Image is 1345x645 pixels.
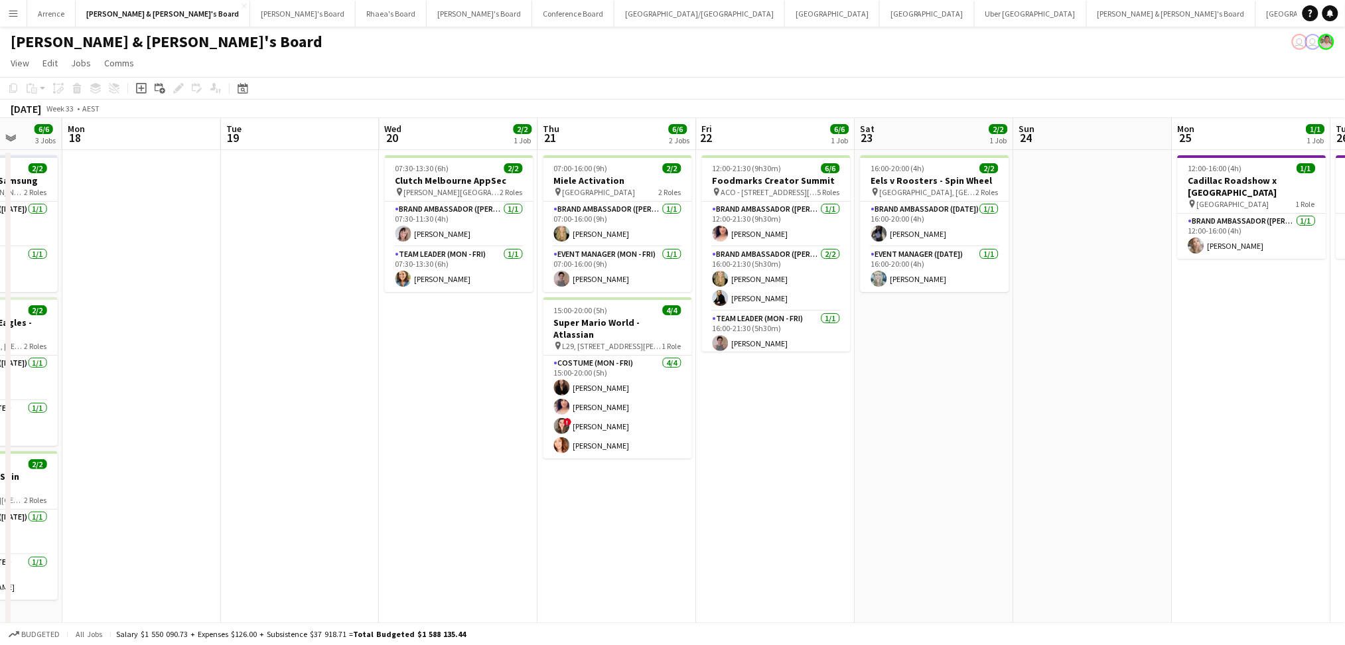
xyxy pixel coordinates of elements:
[1318,34,1334,50] app-user-avatar: Arrence Torres
[975,1,1087,27] button: Uber [GEOGRAPHIC_DATA]
[116,629,466,639] div: Salary $1 550 090.73 + Expenses $126.00 + Subsistence $37 918.71 =
[7,627,62,642] button: Budgeted
[21,630,60,639] span: Budgeted
[532,1,614,27] button: Conference Board
[353,629,466,639] span: Total Budgeted $1 588 135.44
[1305,34,1321,50] app-user-avatar: James Millard
[250,1,356,27] button: [PERSON_NAME]'s Board
[356,1,427,27] button: Rhaea's Board
[76,1,250,27] button: [PERSON_NAME] & [PERSON_NAME]'s Board
[73,629,105,639] span: All jobs
[1087,1,1256,27] button: [PERSON_NAME] & [PERSON_NAME]'s Board
[880,1,975,27] button: [GEOGRAPHIC_DATA]
[27,1,76,27] button: Arrence
[785,1,880,27] button: [GEOGRAPHIC_DATA]
[1292,34,1308,50] app-user-avatar: James Millard
[427,1,532,27] button: [PERSON_NAME]'s Board
[614,1,785,27] button: [GEOGRAPHIC_DATA]/[GEOGRAPHIC_DATA]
